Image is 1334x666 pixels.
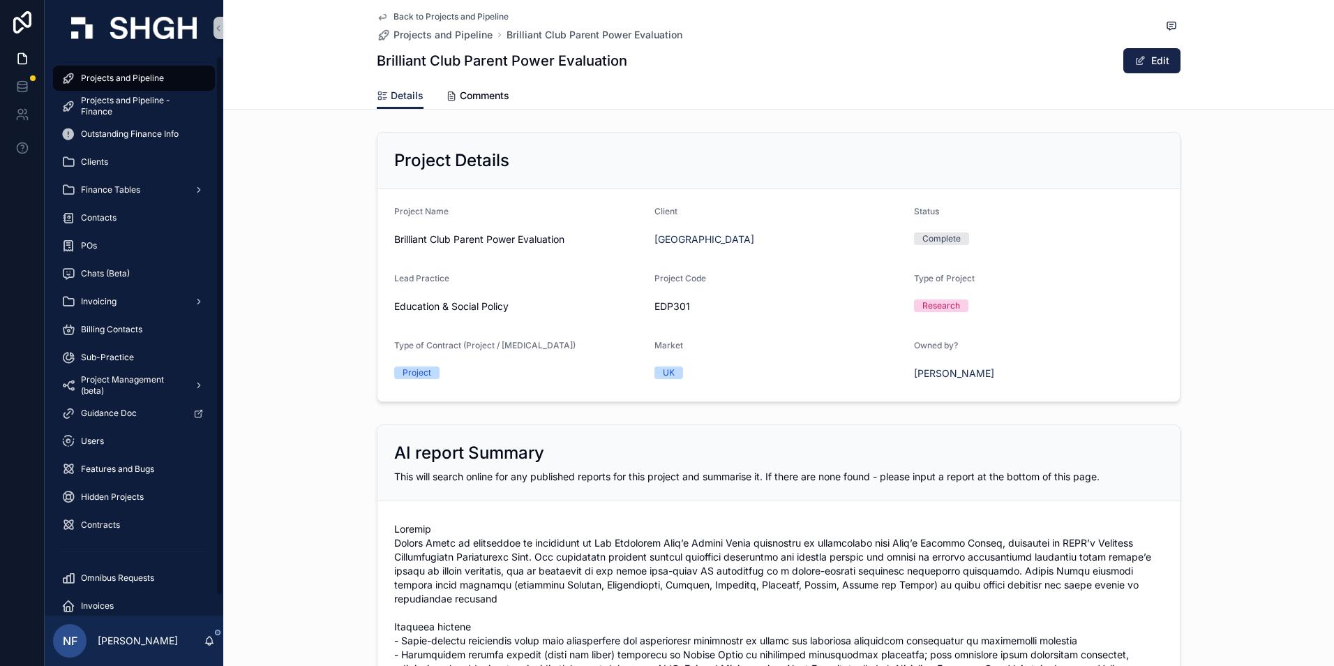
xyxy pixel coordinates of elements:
a: Projects and Pipeline - Finance [53,94,215,119]
a: Invoices [53,593,215,619]
a: Comments [446,83,509,111]
span: Type of Contract (Project / [MEDICAL_DATA]) [394,340,576,350]
span: Comments [460,89,509,103]
span: Back to Projects and Pipeline [394,11,509,22]
span: Users [81,436,104,447]
a: Users [53,429,215,454]
span: Contacts [81,212,117,223]
span: Projects and Pipeline [81,73,164,84]
span: POs [81,240,97,251]
a: Outstanding Finance Info [53,121,215,147]
a: Omnibus Requests [53,565,215,591]
h2: AI report Summary [394,442,544,464]
a: Details [377,83,424,110]
span: Projects and Pipeline - Finance [81,95,201,117]
span: Finance Tables [81,184,140,195]
div: Research [922,299,960,312]
div: UK [663,367,675,379]
a: [GEOGRAPHIC_DATA] [654,232,754,246]
span: EDP301 [654,299,904,313]
span: Outstanding Finance Info [81,128,179,140]
a: Chats (Beta) [53,261,215,286]
a: Billing Contacts [53,317,215,342]
a: Finance Tables [53,177,215,202]
a: Hidden Projects [53,484,215,510]
h2: Project Details [394,149,509,172]
img: App logo [71,17,197,39]
a: Guidance Doc [53,401,215,426]
span: Brilliant Club Parent Power Evaluation [394,232,643,246]
h1: Brilliant Club Parent Power Evaluation [377,51,627,71]
a: POs [53,233,215,258]
span: Status [914,206,939,216]
a: Sub-Practice [53,345,215,370]
span: Client [654,206,677,216]
span: Guidance Doc [81,408,137,419]
span: Billing Contacts [81,324,142,335]
a: Clients [53,149,215,175]
span: This will search online for any published reports for this project and summarise it. If there are... [394,471,1100,482]
span: Chats (Beta) [81,268,130,279]
a: Projects and Pipeline [377,28,493,42]
span: Features and Bugs [81,464,154,475]
span: Clients [81,156,108,168]
a: [PERSON_NAME] [914,367,994,380]
a: Contracts [53,512,215,538]
a: Projects and Pipeline [53,66,215,91]
span: Hidden Projects [81,491,144,503]
p: [PERSON_NAME] [98,634,178,648]
span: Type of Project [914,273,975,283]
span: Owned by? [914,340,958,350]
span: Sub-Practice [81,352,134,363]
a: Features and Bugs [53,457,215,482]
div: Complete [922,232,961,245]
span: Contracts [81,519,120,531]
div: Project [403,367,431,379]
span: NF [63,632,77,649]
span: Project Name [394,206,449,216]
a: Contacts [53,205,215,230]
a: Project Management (beta) [53,373,215,398]
div: scrollable content [45,56,223,616]
span: Omnibus Requests [81,572,154,584]
span: Project Management (beta) [81,374,183,397]
span: Project Code [654,273,706,283]
span: Education & Social Policy [394,299,509,313]
a: Back to Projects and Pipeline [377,11,509,22]
span: Details [391,89,424,103]
button: Edit [1123,48,1181,73]
span: Projects and Pipeline [394,28,493,42]
span: Invoicing [81,296,117,307]
a: Brilliant Club Parent Power Evaluation [507,28,682,42]
a: Invoicing [53,289,215,314]
span: Lead Practice [394,273,449,283]
span: Invoices [81,600,114,612]
span: Market [654,340,683,350]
